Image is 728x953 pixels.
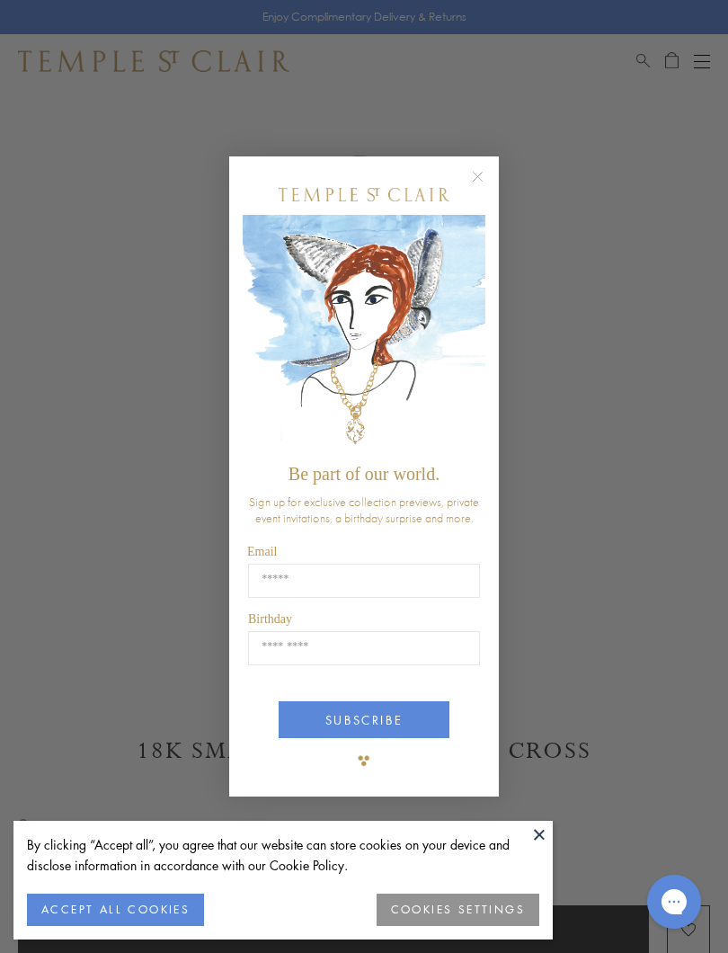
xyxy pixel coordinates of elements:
button: COOKIES SETTINGS [377,894,539,926]
iframe: Gorgias live chat messenger [638,868,710,935]
button: Close dialog [475,174,498,197]
img: TSC [346,743,382,779]
img: c4a9eb12-d91a-4d4a-8ee0-386386f4f338.jpeg [243,215,485,455]
div: By clicking “Accept all”, you agree that our website can store cookies on your device and disclos... [27,834,539,876]
button: ACCEPT ALL COOKIES [27,894,204,926]
span: Be part of our world. [289,464,439,484]
span: Birthday [248,612,292,626]
span: Sign up for exclusive collection previews, private event invitations, a birthday surprise and more. [249,494,479,526]
img: Temple St. Clair [279,188,449,201]
span: Email [247,545,277,558]
input: Email [248,564,480,598]
button: SUBSCRIBE [279,701,449,738]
